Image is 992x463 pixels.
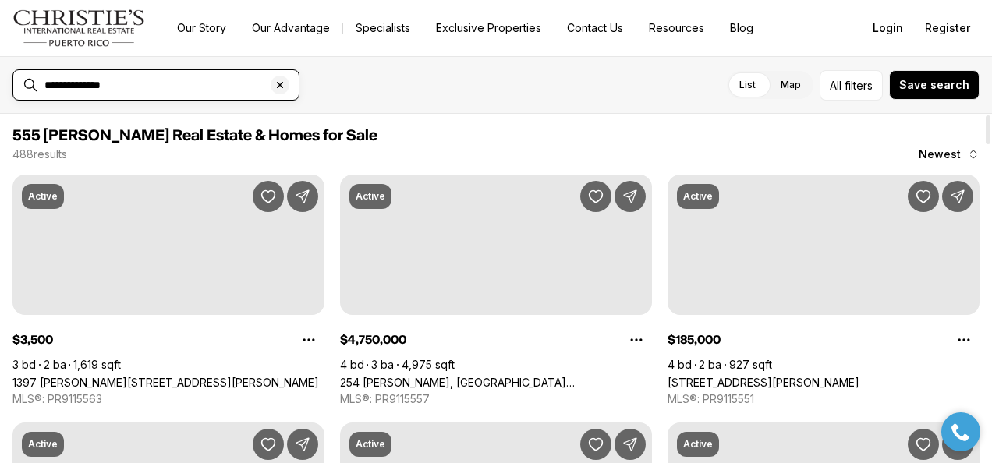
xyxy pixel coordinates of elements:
[340,376,652,389] a: 254 NORZAGARAY, SAN JUAN PR, 00901
[717,17,766,39] a: Blog
[916,12,980,44] button: Register
[863,12,912,44] button: Login
[356,438,385,451] p: Active
[908,181,939,212] button: Save Property: 56 CALLE
[925,22,970,34] span: Register
[899,79,969,91] span: Save search
[621,324,652,355] button: Property options
[683,190,713,203] p: Active
[683,438,713,451] p: Active
[165,17,239,39] a: Our Story
[908,429,939,460] button: Save Property: 54 DANUBIO
[293,324,324,355] button: Property options
[12,376,319,389] a: 1397 LUCHETTI #2, SAN JUAN PR, 00907
[727,71,768,99] label: List
[12,148,67,161] p: 488 results
[12,128,377,143] span: 555 [PERSON_NAME] Real Estate & Homes for Sale
[580,181,611,212] button: Save Property: 254 NORZAGARAY
[636,17,717,39] a: Resources
[239,17,342,39] a: Our Advantage
[253,429,284,460] button: Save Property: Calle 26 S7
[830,77,841,94] span: All
[580,429,611,460] button: Save Property: URB MIRABELLA B-53 AQUAMARINA
[948,324,980,355] button: Property options
[356,190,385,203] p: Active
[28,438,58,451] p: Active
[423,17,554,39] a: Exclusive Properties
[919,148,961,161] span: Newest
[668,376,859,389] a: 56 CALLE, SAN JUAN PR, 00921
[820,70,883,101] button: Allfilters
[343,17,423,39] a: Specialists
[28,190,58,203] p: Active
[768,71,813,99] label: Map
[873,22,903,34] span: Login
[253,181,284,212] button: Save Property: 1397 LUCHETTI #2
[909,139,989,170] button: Newest
[889,70,980,100] button: Save search
[271,70,299,100] button: Clear search input
[12,9,146,47] img: logo
[845,77,873,94] span: filters
[554,17,636,39] button: Contact Us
